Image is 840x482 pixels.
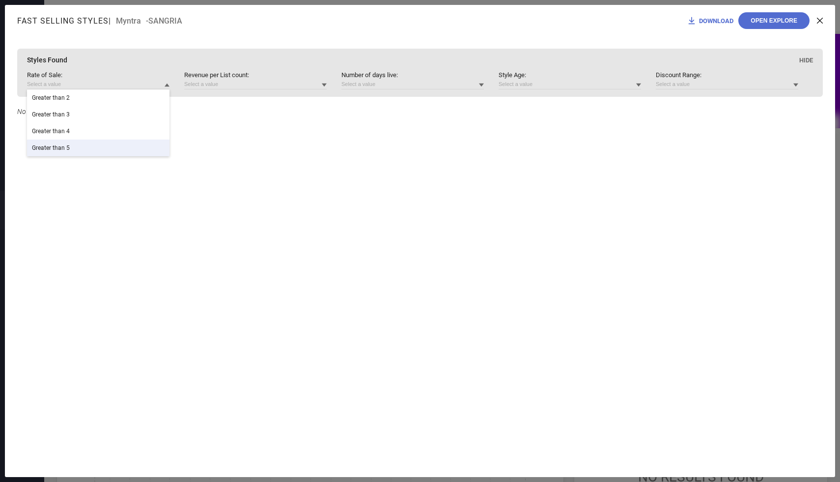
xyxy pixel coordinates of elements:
span: Rate of Sale : [27,71,169,79]
span: Greater than 2 [32,94,70,101]
span: Hide [799,57,813,64]
div: Greater than 2 [27,89,169,106]
div: Greater than 3 [27,106,169,123]
input: Select a value [341,79,484,89]
span: DOWNLOAD [699,17,733,25]
div: Download [687,16,733,26]
span: Revenue per List count : [184,71,327,79]
button: Open Explore [738,12,810,29]
span: - SANGRIA [146,16,182,26]
span: Greater than 5 [32,144,70,151]
span: Greater than 4 [32,128,70,135]
h1: Fast Selling Styles | [17,16,116,26]
input: Select a value [499,79,641,89]
span: Style Age : [499,71,641,79]
input: Select a value [27,79,169,89]
span: Discount Range : [656,71,798,79]
span: Number of days live : [341,71,484,79]
input: Select a value [184,79,327,89]
span: Styles Found [27,56,67,64]
input: Select a value [656,79,798,89]
div: Greater than 5 [27,140,169,156]
span: Greater than 3 [32,111,70,118]
div: Greater than 4 [27,123,169,140]
span: Myntra [116,16,141,26]
span: No styles found. [17,108,66,115]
